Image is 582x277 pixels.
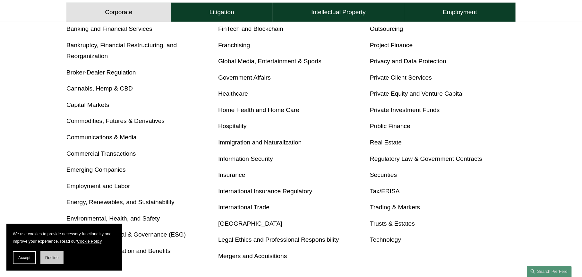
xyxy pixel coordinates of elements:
[370,123,410,129] a: Public Finance
[218,25,283,32] a: FinTech and Blockchain
[66,199,175,205] a: Energy, Renewables, and Sustainability
[218,107,299,113] a: Home Health and Home Care
[66,69,136,76] a: Broker-Dealer Regulation
[218,90,248,97] a: Healthcare
[218,42,250,48] a: Franchising
[218,155,273,162] a: Information Security
[218,58,321,65] a: Global Media, Entertainment & Sports
[370,58,446,65] a: Privacy and Data Protection
[370,139,402,146] a: Real Estate
[311,8,366,16] h4: Intellectual Property
[370,42,413,48] a: Project Finance
[6,224,122,271] section: Cookie banner
[66,166,126,173] a: Emerging Companies
[527,266,572,277] a: Search this site
[105,8,132,16] h4: Corporate
[66,101,109,108] a: Capital Markets
[370,90,464,97] a: Private Equity and Venture Capital
[443,8,477,16] h4: Employment
[66,42,177,60] a: Bankruptcy, Financial Restructuring, and Reorganization
[370,107,440,113] a: Private Investment Funds
[218,253,287,259] a: Mergers and Acquisitions
[13,251,36,264] button: Accept
[77,239,102,244] a: Cookie Policy
[218,188,312,195] a: International Insurance Regulatory
[18,255,30,260] span: Accept
[218,123,247,129] a: Hospitality
[370,188,400,195] a: Tax/ERISA
[370,171,397,178] a: Securities
[218,220,282,227] a: [GEOGRAPHIC_DATA]
[66,183,130,189] a: Employment and Labor
[45,255,59,260] span: Decline
[370,204,420,211] a: Trading & Markets
[370,155,482,162] a: Regulatory Law & Government Contracts
[66,215,160,222] a: Environmental, Health, and Safety
[370,25,403,32] a: Outsourcing
[218,139,302,146] a: Immigration and Naturalization
[66,231,186,238] a: Environmental, Social & Governance (ESG)
[370,220,415,227] a: Trusts & Estates
[66,25,152,32] a: Banking and Financial Services
[13,230,116,245] p: We use cookies to provide necessary functionality and improve your experience. Read our .
[66,150,136,157] a: Commercial Transactions
[66,85,133,92] a: Cannabis, Hemp & CBD
[370,74,432,81] a: Private Client Services
[210,8,234,16] h4: Litigation
[66,117,165,124] a: Commodities, Futures & Derivatives
[370,236,401,243] a: Technology
[218,74,271,81] a: Government Affairs
[218,236,339,243] a: Legal Ethics and Professional Responsibility
[66,134,137,141] a: Communications & Media
[218,171,245,178] a: Insurance
[218,204,270,211] a: International Trade
[40,251,64,264] button: Decline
